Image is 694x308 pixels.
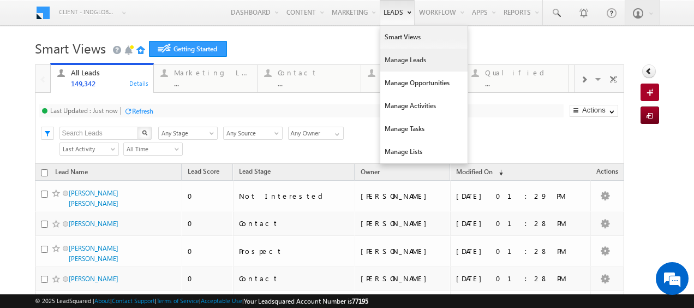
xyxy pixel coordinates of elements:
div: Prospect [239,246,350,256]
span: Owner [361,168,380,176]
span: Client - indglobal2 (77195) [59,7,116,17]
div: 0 [188,218,228,228]
span: Modified On [456,168,493,176]
a: About [94,297,110,304]
span: (sorted descending) [494,168,503,177]
div: ... [174,79,250,87]
div: 0 [188,274,228,283]
a: Manage Leads [380,49,468,72]
input: Type to Search [288,127,344,140]
span: Actions [591,165,624,180]
a: [PERSON_NAME] [PERSON_NAME] [69,244,118,263]
div: 0 [188,246,228,256]
a: Terms of Service [157,297,199,304]
a: Any Source [223,127,283,140]
a: Marketing Leads... [153,65,258,92]
span: Lead Score [188,167,219,175]
div: [PERSON_NAME] [361,246,446,256]
a: Show All Items [329,127,343,138]
span: 77195 [352,297,368,305]
a: Prospect... [361,65,465,92]
button: Actions [570,105,618,117]
a: Qualified... [464,65,569,92]
div: Contact [239,218,350,228]
a: Manage Lists [380,140,468,163]
a: Manage Opportunities [380,72,468,94]
div: All Leads [71,68,147,77]
div: Not Interested [239,191,350,201]
a: Modified On (sorted descending) [451,165,508,180]
div: [DATE] 01:28 PM [456,218,585,228]
a: Lead Stage [234,165,276,180]
a: Getting Started [149,41,227,57]
div: Qualified [485,68,561,77]
div: 149,342 [71,79,147,87]
a: Contact Support [112,297,155,304]
a: All Time [123,143,183,156]
input: Search Leads [59,127,139,140]
div: [DATE] 01:29 PM [456,191,585,201]
div: Lead Stage Filter [158,126,218,140]
span: © 2025 LeadSquared | | | | | [35,296,368,306]
div: 0 [188,191,228,201]
a: Manage Tasks [380,117,468,140]
a: [PERSON_NAME] [69,220,118,228]
span: Any Stage [159,128,214,138]
div: Lead Source Filter [223,126,283,140]
a: Last Activity [59,143,119,156]
a: Lead Name [50,166,93,180]
span: Lead Stage [239,167,271,175]
div: [PERSON_NAME] [361,191,446,201]
div: Last Updated : Just now [50,106,118,115]
a: Manage Activities [380,94,468,117]
a: Lead Score [182,165,225,180]
div: [PERSON_NAME] [361,218,446,228]
input: Check all records [41,169,48,176]
div: [DATE] 01:28 PM [456,274,585,283]
span: All Time [124,144,179,154]
span: Smart Views [35,39,106,57]
a: Contact... [257,65,361,92]
a: [PERSON_NAME] [69,275,118,283]
a: Acceptable Use [201,297,242,304]
span: Last Activity [60,144,115,154]
div: Refresh [132,107,153,115]
span: Your Leadsquared Account Number is [244,297,368,305]
a: All Leads149,342Details [50,63,154,93]
div: Owner Filter [288,126,343,140]
div: [PERSON_NAME] [361,274,446,283]
div: Details [129,78,149,88]
span: Any Source [224,128,279,138]
div: ... [485,79,561,87]
a: Any Stage [158,127,218,140]
a: Smart Views [380,26,468,49]
div: Contact [278,68,354,77]
a: [PERSON_NAME] [PERSON_NAME] [69,189,118,208]
img: Search [142,130,147,135]
div: Marketing Leads [174,68,250,77]
div: [DATE] 01:28 PM [456,246,585,256]
div: ... [278,79,354,87]
div: Contact [239,274,350,283]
